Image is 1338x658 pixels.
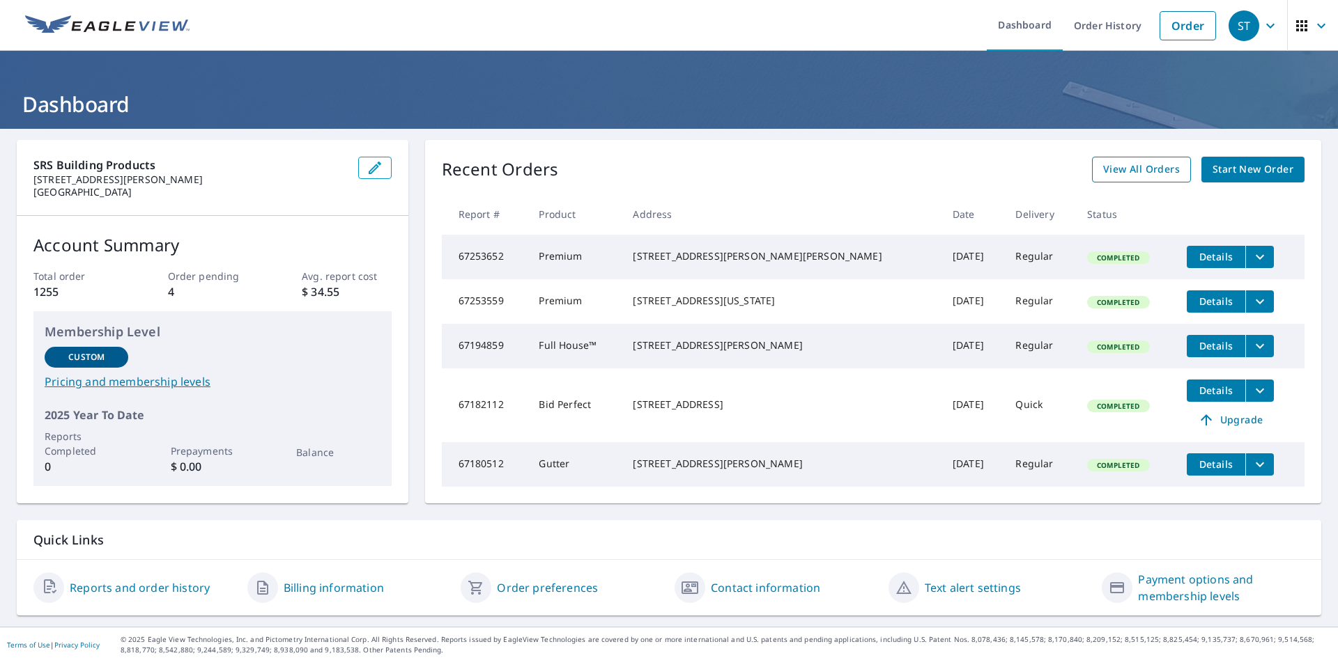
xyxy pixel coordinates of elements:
[33,283,123,300] p: 1255
[1004,279,1076,324] td: Regular
[33,233,392,258] p: Account Summary
[1138,571,1305,604] a: Payment options and membership levels
[1076,194,1176,235] th: Status
[1229,10,1259,41] div: ST
[1004,235,1076,279] td: Regular
[45,429,128,458] p: Reports Completed
[45,458,128,475] p: 0
[1245,453,1274,476] button: filesDropdownBtn-67180512
[528,324,622,368] td: Full House™
[1187,379,1245,402] button: detailsBtn-67182112
[1160,11,1216,40] a: Order
[442,194,528,235] th: Report #
[528,368,622,442] td: Bid Perfect
[68,351,105,363] p: Custom
[442,279,528,324] td: 67253559
[633,249,930,263] div: [STREET_ADDRESS][PERSON_NAME][PERSON_NAME]
[33,173,347,186] p: [STREET_ADDRESS][PERSON_NAME]
[1195,384,1237,397] span: Details
[442,324,528,368] td: 67194859
[497,579,598,596] a: Order preferences
[633,294,930,308] div: [STREET_ADDRESS][US_STATE]
[296,445,380,460] p: Balance
[1092,157,1191,182] a: View All Orders
[171,444,254,458] p: Prepayments
[1004,368,1076,442] td: Quick
[7,641,100,649] p: |
[633,338,930,352] div: [STREET_ADDRESS][PERSON_NAME]
[121,634,1331,655] p: © 2025 Eagle View Technologies, Inc. and Pictometry International Corp. All Rights Reserved. Repo...
[1089,342,1148,352] span: Completed
[1187,290,1245,313] button: detailsBtn-67253559
[33,186,347,198] p: [GEOGRAPHIC_DATA]
[442,442,528,487] td: 67180512
[1004,194,1076,235] th: Delivery
[633,457,930,471] div: [STREET_ADDRESS][PERSON_NAME]
[1245,379,1274,402] button: filesDropdownBtn-67182112
[622,194,941,235] th: Address
[528,235,622,279] td: Premium
[442,235,528,279] td: 67253652
[1245,290,1274,313] button: filesDropdownBtn-67253559
[70,579,210,596] a: Reports and order history
[941,235,1005,279] td: [DATE]
[1195,295,1237,308] span: Details
[633,398,930,412] div: [STREET_ADDRESS]
[171,458,254,475] p: $ 0.00
[941,324,1005,368] td: [DATE]
[1089,297,1148,307] span: Completed
[1195,250,1237,263] span: Details
[45,322,380,341] p: Membership Level
[941,442,1005,487] td: [DATE]
[941,368,1005,442] td: [DATE]
[7,640,50,650] a: Terms of Use
[1195,412,1266,428] span: Upgrade
[442,368,528,442] td: 67182112
[528,194,622,235] th: Product
[1245,335,1274,357] button: filesDropdownBtn-67194859
[25,15,190,36] img: EV Logo
[168,283,257,300] p: 4
[284,579,384,596] a: Billing information
[45,407,380,423] p: 2025 Year To Date
[1195,339,1237,352] span: Details
[1187,453,1245,476] button: detailsBtn-67180512
[1089,253,1148,263] span: Completed
[17,90,1321,118] h1: Dashboard
[1187,335,1245,357] button: detailsBtn-67194859
[33,269,123,283] p: Total order
[528,279,622,324] td: Premium
[711,579,820,596] a: Contact information
[1245,246,1274,268] button: filesDropdownBtn-67253652
[1213,161,1293,178] span: Start New Order
[1004,324,1076,368] td: Regular
[33,157,347,173] p: SRS Building Products
[1004,442,1076,487] td: Regular
[1187,246,1245,268] button: detailsBtn-67253652
[1201,157,1305,182] a: Start New Order
[1103,161,1180,178] span: View All Orders
[1187,409,1274,431] a: Upgrade
[1195,457,1237,471] span: Details
[941,279,1005,324] td: [DATE]
[925,579,1021,596] a: Text alert settings
[168,269,257,283] p: Order pending
[302,269,391,283] p: Avg. report cost
[1089,401,1148,411] span: Completed
[442,157,559,182] p: Recent Orders
[33,531,1305,549] p: Quick Links
[54,640,100,650] a: Privacy Policy
[302,283,391,300] p: $ 34.55
[1089,460,1148,470] span: Completed
[45,373,380,390] a: Pricing and membership levels
[941,194,1005,235] th: Date
[528,442,622,487] td: Gutter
